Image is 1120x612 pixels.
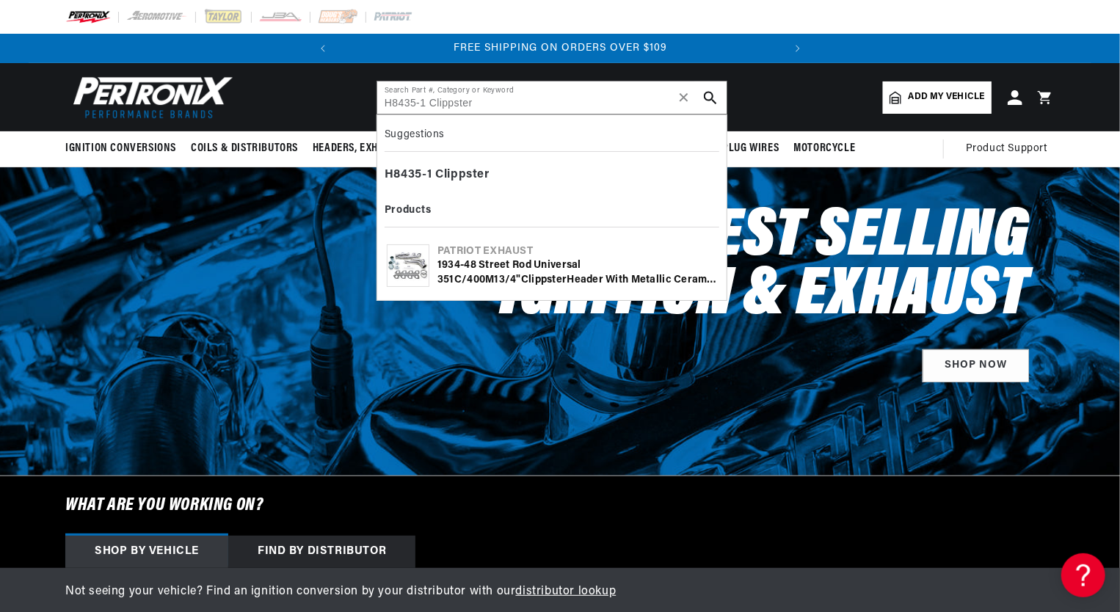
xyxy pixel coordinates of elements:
a: Add my vehicle [883,81,992,114]
summary: Coils & Distributors [183,131,305,166]
span: Product Support [966,141,1047,157]
div: - [385,163,719,188]
summary: Headers, Exhausts & Components [305,131,492,166]
span: Coils & Distributors [191,141,298,156]
span: FREE SHIPPING ON ORDERS OVER $109 [454,43,668,54]
span: Spark Plug Wires [690,141,779,156]
b: 1 [495,274,499,285]
summary: Spark Plug Wires [683,131,787,166]
h2: Shop Best Selling Ignition & Exhaust [401,208,1029,326]
button: search button [694,81,727,114]
b: Clippster [435,169,490,181]
slideshow-component: Translation missing: en.sections.announcements.announcement_bar [29,34,1091,63]
b: 1 [427,169,432,181]
b: H8435 [385,169,422,181]
summary: Ignition Conversions [65,131,183,166]
h6: What are you working on? [29,476,1091,535]
div: Announcement [338,40,784,57]
summary: Motorcycle [786,131,862,166]
div: Find by Distributor [228,536,415,568]
img: 1934-48 Street Rod Universal 351C/400M 1 3/4" Clippster Header with Metallic Ceramic Coating [388,245,429,286]
a: SHOP NOW [923,349,1029,382]
span: Add my vehicle [909,90,985,104]
span: Headers, Exhausts & Components [313,141,484,156]
b: Clippster [521,274,567,285]
div: Patriot Exhaust [437,244,717,259]
button: Translation missing: en.sections.announcements.next_announcement [783,34,812,63]
button: Translation missing: en.sections.announcements.previous_announcement [308,34,338,63]
a: distributor lookup [516,586,617,597]
b: Products [385,205,431,216]
div: Shop by vehicle [65,536,228,568]
div: 1934-48 Street Rod Universal 351C/400M 3/4" Header with Metallic Ceramic Coating [437,258,717,287]
span: Motorcycle [793,141,855,156]
summary: Product Support [966,131,1055,167]
span: Ignition Conversions [65,141,176,156]
div: Suggestions [385,123,719,152]
div: 2 of 2 [338,40,784,57]
p: Not seeing your vehicle? Find an ignition conversion by your distributor with our [65,583,1055,602]
input: Search Part #, Category or Keyword [377,81,727,114]
img: Pertronix [65,72,234,123]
